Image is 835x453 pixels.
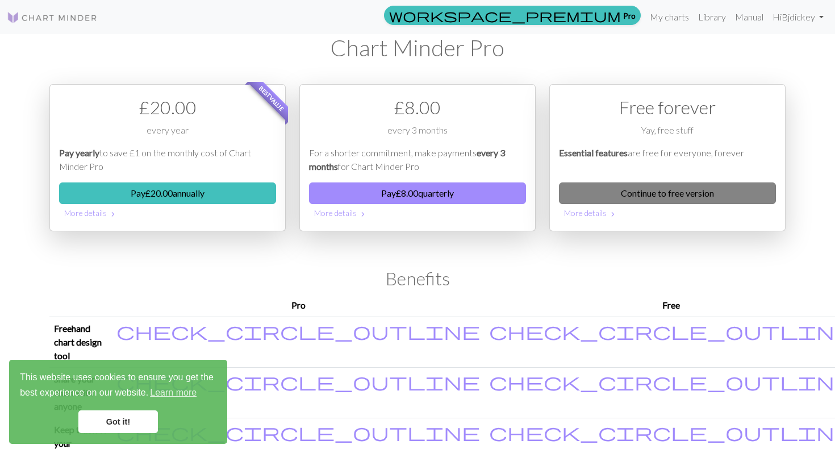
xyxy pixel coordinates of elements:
[108,209,118,220] span: chevron_right
[20,371,216,401] span: This website uses cookies to ensure you get the best experience on our website.
[59,146,276,173] p: to save £1 on the monthly cost of Chart Minder Pro
[116,423,480,441] i: Included
[309,182,526,204] button: Pay£8.00quarterly
[59,147,99,158] em: Pay yearly
[559,204,776,222] button: More details
[559,182,776,204] a: Continue to free version
[59,123,276,146] div: every year
[358,209,368,220] span: chevron_right
[116,320,480,342] span: check_circle_outline
[694,6,730,28] a: Library
[7,11,98,24] img: Logo
[559,123,776,146] div: Yay, free stuff
[112,294,485,317] th: Pro
[389,7,621,23] span: workspace_premium
[309,94,526,121] div: £ 8.00
[309,146,526,173] p: For a shorter commitment, make payments for Chart Minder Pro
[116,421,480,443] span: check_circle_outline
[645,6,694,28] a: My charts
[116,372,480,390] i: Included
[78,410,158,433] a: dismiss cookie message
[9,360,227,444] div: cookieconsent
[49,268,786,289] h2: Benefits
[309,123,526,146] div: every 3 months
[148,384,198,401] a: learn more about cookies
[116,371,480,392] span: check_circle_outline
[559,94,776,121] div: Free forever
[49,34,786,61] h1: Chart Minder Pro
[559,147,628,158] em: Essential features
[559,146,776,173] p: are free for everyone, forever
[59,204,276,222] button: More details
[549,84,786,231] div: Free option
[59,182,276,204] button: Pay£20.00annually
[768,6,828,28] a: HiBjdickey
[384,6,641,25] a: Pro
[730,6,768,28] a: Manual
[116,322,480,340] i: Included
[248,74,296,123] span: Best value
[49,84,286,231] div: Payment option 1
[608,209,617,220] span: chevron_right
[59,94,276,121] div: £ 20.00
[299,84,536,231] div: Payment option 2
[309,204,526,222] button: More details
[54,322,107,363] p: Freehand chart design tool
